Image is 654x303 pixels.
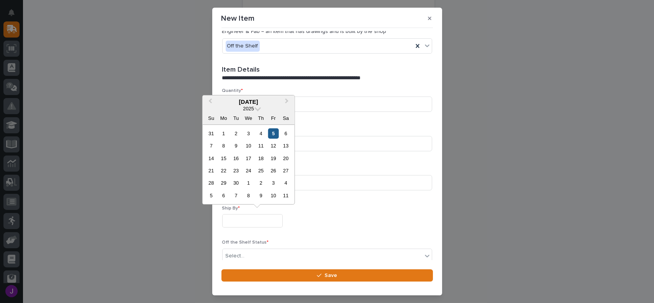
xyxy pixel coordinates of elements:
[280,141,291,151] div: Choose Saturday, September 13th, 2025
[218,165,229,176] div: Choose Monday, September 22nd, 2025
[206,178,216,188] div: Choose Sunday, September 28th, 2025
[268,190,279,201] div: Choose Friday, October 10th, 2025
[205,127,292,202] div: month 2025-09
[256,153,266,164] div: Choose Thursday, September 18th, 2025
[203,98,295,105] div: [DATE]
[280,153,291,164] div: Choose Saturday, September 20th, 2025
[243,141,254,151] div: Choose Wednesday, September 10th, 2025
[243,128,254,139] div: Choose Wednesday, September 3rd, 2025
[222,240,269,245] span: Off the Shelf Status
[256,178,266,188] div: Choose Thursday, October 2nd, 2025
[206,190,216,201] div: Choose Sunday, October 5th, 2025
[222,88,243,93] span: Quantity
[231,178,241,188] div: Choose Tuesday, September 30th, 2025
[206,153,216,164] div: Choose Sunday, September 14th, 2025
[256,190,266,201] div: Choose Thursday, October 9th, 2025
[268,128,279,139] div: Choose Friday, September 5th, 2025
[256,128,266,139] div: Choose Thursday, September 4th, 2025
[206,128,216,139] div: Choose Sunday, August 31st, 2025
[243,106,254,111] span: 2025
[218,153,229,164] div: Choose Monday, September 15th, 2025
[268,153,279,164] div: Choose Friday, September 19th, 2025
[243,190,254,201] div: Choose Wednesday, October 8th, 2025
[268,165,279,176] div: Choose Friday, September 26th, 2025
[243,113,254,123] div: We
[268,141,279,151] div: Choose Friday, September 12th, 2025
[280,190,291,201] div: Choose Saturday, October 11th, 2025
[243,178,254,188] div: Choose Wednesday, October 1st, 2025
[256,165,266,176] div: Choose Thursday, September 25th, 2025
[222,206,240,211] span: Ship By
[231,153,241,164] div: Choose Tuesday, September 16th, 2025
[256,113,266,123] div: Th
[218,141,229,151] div: Choose Monday, September 8th, 2025
[243,165,254,176] div: Choose Wednesday, September 24th, 2025
[218,178,229,188] div: Choose Monday, September 29th, 2025
[280,178,291,188] div: Choose Saturday, October 4th, 2025
[231,165,241,176] div: Choose Tuesday, September 23rd, 2025
[218,128,229,139] div: Choose Monday, September 1st, 2025
[243,153,254,164] div: Choose Wednesday, September 17th, 2025
[231,141,241,151] div: Choose Tuesday, September 9th, 2025
[221,14,255,23] p: New Item
[206,141,216,151] div: Choose Sunday, September 7th, 2025
[226,252,245,260] div: Select...
[280,113,291,123] div: Sa
[206,165,216,176] div: Choose Sunday, September 21st, 2025
[218,113,229,123] div: Mo
[218,190,229,201] div: Choose Monday, October 6th, 2025
[256,141,266,151] div: Choose Thursday, September 11th, 2025
[231,190,241,201] div: Choose Tuesday, October 7th, 2025
[206,113,216,123] div: Su
[231,128,241,139] div: Choose Tuesday, September 2nd, 2025
[282,96,294,108] button: Next Month
[226,41,260,52] div: Off the Shelf
[268,113,279,123] div: Fr
[231,113,241,123] div: Tu
[325,272,337,279] span: Save
[221,269,433,282] button: Save
[280,128,291,139] div: Choose Saturday, September 6th, 2025
[222,66,260,74] h2: Item Details
[203,96,216,108] button: Previous Month
[268,178,279,188] div: Choose Friday, October 3rd, 2025
[280,165,291,176] div: Choose Saturday, September 27th, 2025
